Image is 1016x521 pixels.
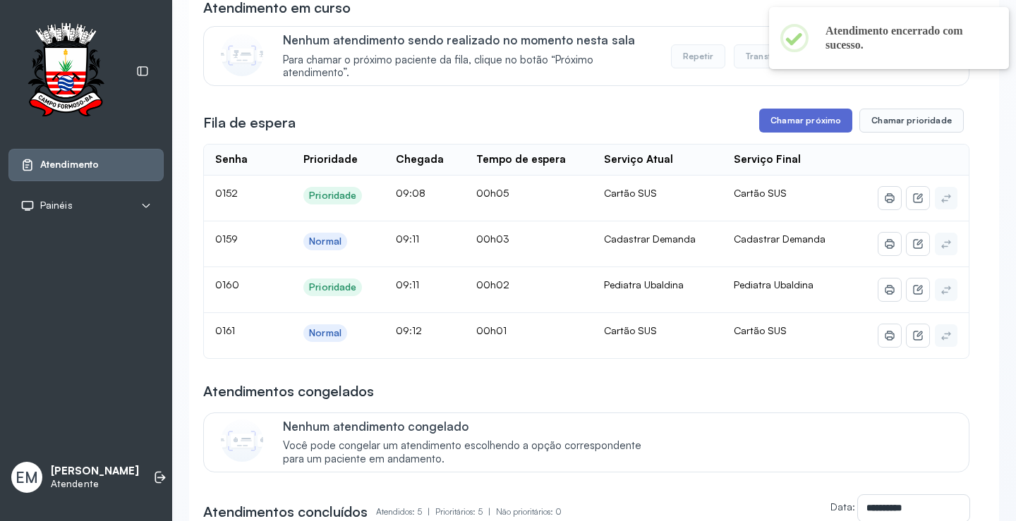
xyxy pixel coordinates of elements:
a: Atendimento [20,158,152,172]
p: Nenhum atendimento congelado [283,419,656,434]
div: Prioridade [303,153,358,166]
span: Você pode congelar um atendimento escolhendo a opção correspondente para um paciente em andamento. [283,439,656,466]
button: Repetir [671,44,725,68]
h3: Atendimentos congelados [203,381,374,401]
div: Pediatra Ubaldina [604,278,711,291]
span: 00h05 [476,187,509,199]
div: Normal [309,235,341,247]
span: Para chamar o próximo paciente da fila, clique no botão “Próximo atendimento”. [283,54,656,80]
span: 09:08 [396,187,425,199]
span: Cartão SUS [734,187,787,199]
span: Pediatra Ubaldina [734,278,814,290]
span: | [428,506,430,517]
div: Cartão SUS [604,187,711,200]
div: Serviço Atual [604,153,673,166]
p: Atendente [51,478,139,490]
span: 00h03 [476,233,509,245]
span: 0160 [215,278,239,290]
span: Painéis [40,200,73,212]
span: Cartão SUS [734,324,787,336]
label: Data: [830,501,855,513]
div: Cadastrar Demanda [604,233,711,245]
span: 00h02 [476,278,509,290]
img: Imagem de CalloutCard [221,419,263,462]
span: | [488,506,490,517]
span: 0159 [215,233,238,245]
h3: Fila de espera [203,113,296,133]
p: [PERSON_NAME] [51,465,139,478]
span: 09:12 [396,324,422,336]
button: Chamar próximo [759,109,852,133]
p: Nenhum atendimento sendo realizado no momento nesta sala [283,32,656,47]
h2: Atendimento encerrado com sucesso. [825,24,986,52]
span: 0161 [215,324,235,336]
div: Prioridade [309,190,356,202]
img: Imagem de CalloutCard [221,34,263,76]
div: Prioridade [309,281,356,293]
span: 0152 [215,187,238,199]
img: Logotipo do estabelecimento [15,23,116,121]
button: Transferir [734,44,798,68]
span: Cadastrar Demanda [734,233,825,245]
button: Chamar prioridade [859,109,964,133]
span: 00h01 [476,324,507,336]
div: Tempo de espera [476,153,566,166]
span: 09:11 [396,233,419,245]
div: Chegada [396,153,444,166]
span: Atendimento [40,159,99,171]
div: Serviço Final [734,153,801,166]
span: 09:11 [396,278,419,290]
div: Normal [309,327,341,339]
div: Senha [215,153,248,166]
div: Cartão SUS [604,324,711,337]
